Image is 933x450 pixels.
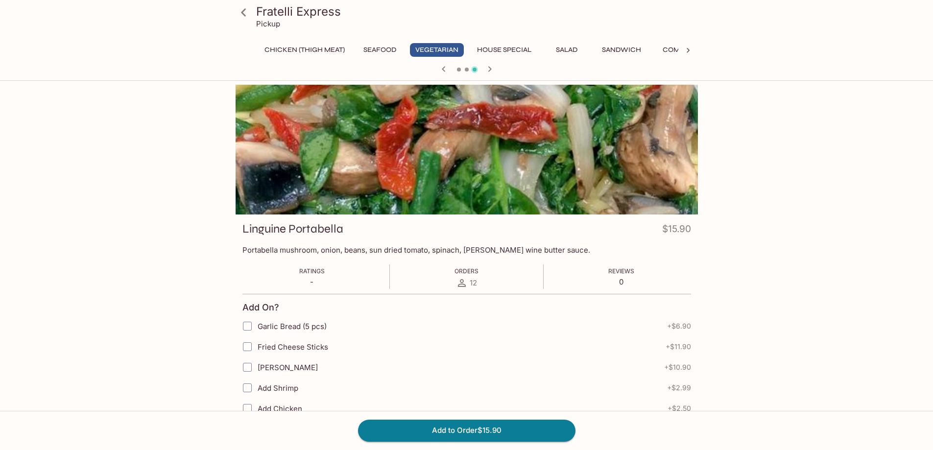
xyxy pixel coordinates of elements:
[258,342,328,352] span: Fried Cheese Sticks
[256,19,280,28] p: Pickup
[258,404,302,413] span: Add Chicken
[597,43,646,57] button: Sandwich
[259,43,350,57] button: Chicken (Thigh Meat)
[242,302,279,313] h4: Add On?
[258,363,318,372] span: [PERSON_NAME]
[236,85,698,214] div: Linguine Portabella
[258,383,298,393] span: Add Shrimp
[608,267,634,275] span: Reviews
[358,420,575,441] button: Add to Order$15.90
[667,384,691,392] span: + $2.99
[608,277,634,286] p: 0
[666,343,691,351] span: + $11.90
[662,221,691,240] h4: $15.90
[472,43,537,57] button: House Special
[654,43,698,57] button: Combo
[664,363,691,371] span: + $10.90
[242,221,343,237] h3: Linguine Portabella
[358,43,402,57] button: Seafood
[299,267,325,275] span: Ratings
[667,322,691,330] span: + $6.90
[668,404,691,412] span: + $2.50
[242,245,691,255] p: Portabella mushroom, onion, beans, sun dried tomato, spinach, [PERSON_NAME] wine butter sauce.
[455,267,478,275] span: Orders
[256,4,694,19] h3: Fratelli Express
[258,322,327,331] span: Garlic Bread (5 pcs)
[545,43,589,57] button: Salad
[410,43,464,57] button: Vegetarian
[299,277,325,286] p: -
[470,278,477,287] span: 12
